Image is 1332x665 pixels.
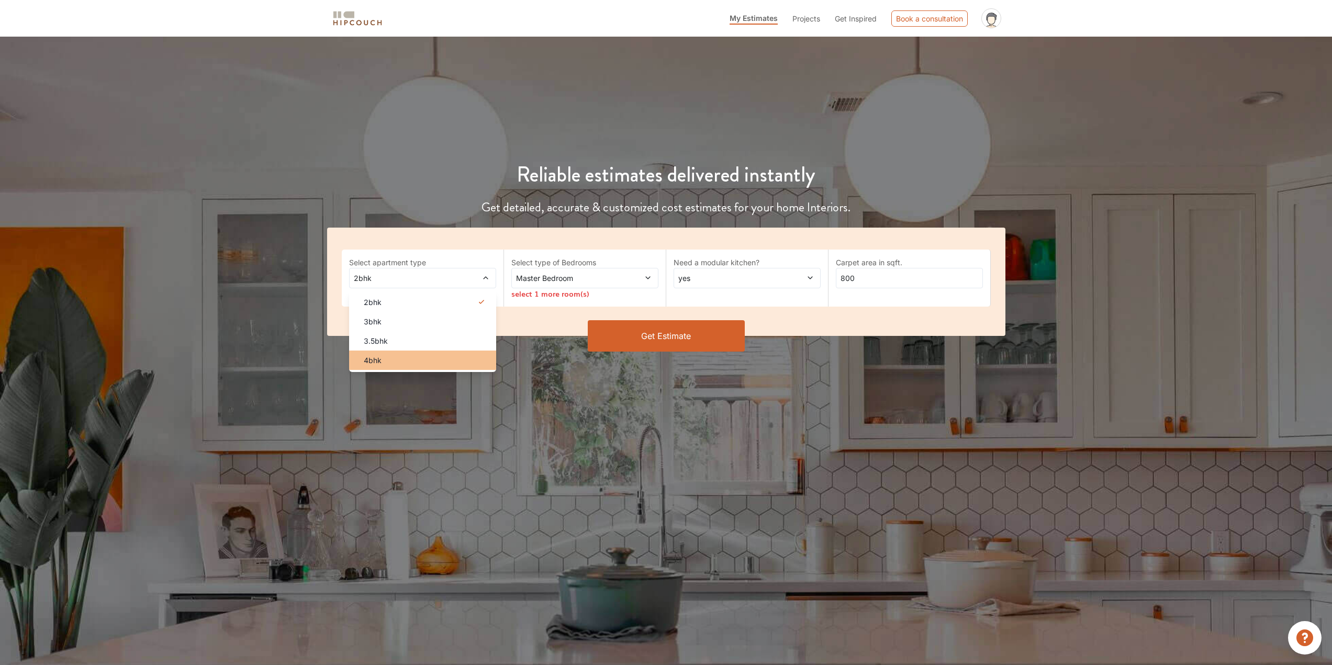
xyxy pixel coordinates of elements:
span: My Estimates [730,14,778,22]
div: select 1 more room(s) [511,288,658,299]
label: Need a modular kitchen? [674,257,821,268]
button: Get Estimate [588,320,745,352]
input: Enter area sqft [836,268,983,288]
span: Get Inspired [835,14,877,23]
span: Projects [792,14,820,23]
label: Carpet area in sqft. [836,257,983,268]
span: 3.5bhk [364,335,388,346]
span: yes [676,273,779,284]
span: Master Bedroom [514,273,617,284]
span: 4bhk [364,355,382,366]
span: logo-horizontal.svg [331,7,384,30]
span: 3bhk [364,316,382,327]
h1: Reliable estimates delivered instantly [228,162,1104,187]
span: 2bhk [364,297,382,308]
label: Select apartment type [349,257,496,268]
img: logo-horizontal.svg [331,9,384,28]
span: 2bhk [352,273,455,284]
h4: Get detailed, accurate & customized cost estimates for your home Interiors. [228,200,1104,215]
div: Book a consultation [891,10,968,27]
label: Select type of Bedrooms [511,257,658,268]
